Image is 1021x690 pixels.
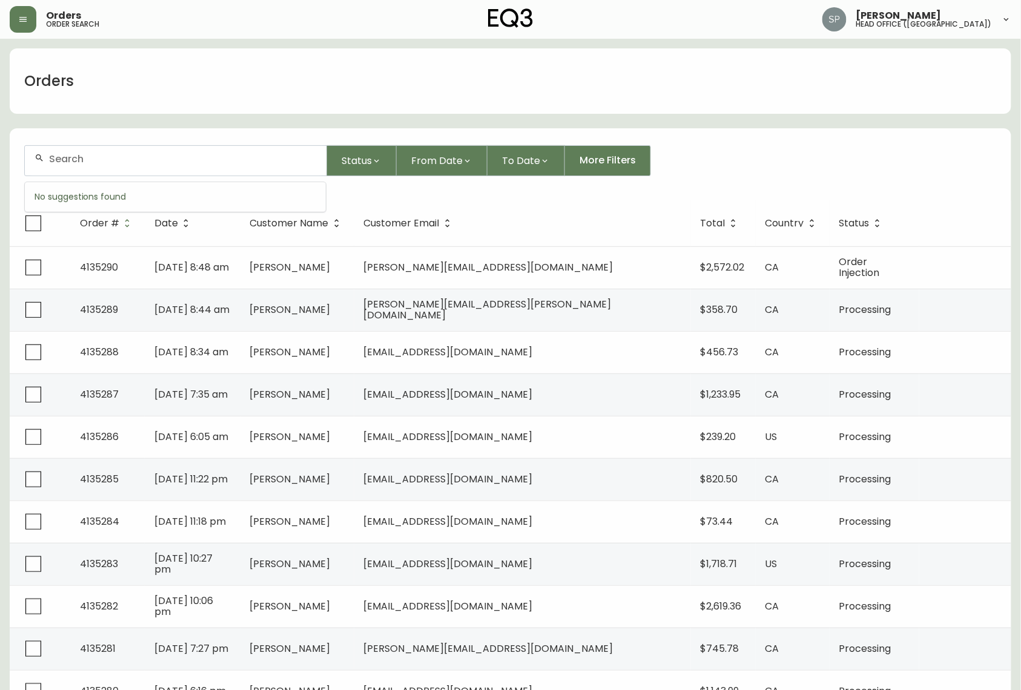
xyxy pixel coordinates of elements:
button: More Filters [565,145,651,176]
span: US [765,557,778,571]
span: $456.73 [701,345,739,359]
span: CA [765,303,779,317]
span: Processing [839,345,891,359]
span: Date [154,220,178,227]
span: 4135283 [80,557,118,571]
span: [DATE] 6:05 am [154,430,228,444]
span: [EMAIL_ADDRESS][DOMAIN_NAME] [364,557,533,571]
span: US [765,430,778,444]
img: 0cb179e7bf3690758a1aaa5f0aafa0b4 [822,7,847,31]
span: 4135288 [80,345,119,359]
span: [DATE] 7:35 am [154,387,228,401]
span: Date [154,218,194,229]
button: From Date [397,145,487,176]
span: $239.20 [701,430,736,444]
span: Total [701,220,725,227]
span: Country [765,218,820,229]
span: [PERSON_NAME] [250,260,331,274]
span: [EMAIL_ADDRESS][DOMAIN_NAME] [364,430,533,444]
span: [DATE] 11:18 pm [154,514,226,528]
span: $820.50 [701,472,738,486]
span: $73.44 [701,514,733,528]
button: To Date [487,145,565,176]
span: [EMAIL_ADDRESS][DOMAIN_NAME] [364,514,533,528]
span: [DATE] 11:22 pm [154,472,228,486]
span: [PERSON_NAME] [250,303,331,317]
span: Processing [839,514,891,528]
span: 4135289 [80,303,118,317]
span: Orders [46,11,81,21]
span: [DATE] 8:44 am [154,303,230,317]
span: [DATE] 10:27 pm [154,551,213,576]
span: [PERSON_NAME] [250,557,331,571]
span: 4135282 [80,599,118,613]
button: Status [327,145,397,176]
span: [PERSON_NAME][EMAIL_ADDRESS][PERSON_NAME][DOMAIN_NAME] [364,297,612,322]
span: [EMAIL_ADDRESS][DOMAIN_NAME] [364,472,533,486]
span: [PERSON_NAME] [250,514,331,528]
span: [PERSON_NAME] [250,642,331,655]
span: Processing [839,557,891,571]
span: More Filters [580,154,636,167]
span: Status [839,220,870,227]
span: 4135285 [80,472,119,486]
span: [PERSON_NAME] [856,11,942,21]
span: Total [701,218,741,229]
span: Order # [80,220,119,227]
span: 4135281 [80,642,116,655]
span: [EMAIL_ADDRESS][DOMAIN_NAME] [364,387,533,401]
span: Processing [839,303,891,317]
span: CA [765,472,779,486]
span: [PERSON_NAME][EMAIL_ADDRESS][DOMAIN_NAME] [364,260,613,274]
span: $1,233.95 [701,387,741,401]
span: Customer Name [250,220,329,227]
span: CA [765,599,779,613]
span: CA [765,514,779,528]
span: $745.78 [701,642,739,655]
span: Processing [839,599,891,613]
h5: head office ([GEOGRAPHIC_DATA]) [856,21,992,28]
span: [PERSON_NAME] [250,430,331,444]
span: $2,619.36 [701,599,742,613]
span: Order # [80,218,135,229]
span: [PERSON_NAME] [250,599,331,613]
span: [PERSON_NAME] [250,472,331,486]
span: Processing [839,430,891,444]
span: Order Injection [839,255,880,280]
span: [DATE] 8:48 am [154,260,229,274]
span: [PERSON_NAME] [250,345,331,359]
span: [DATE] 8:34 am [154,345,228,359]
span: Status [342,153,372,168]
span: Country [765,220,804,227]
span: 4135287 [80,387,119,401]
span: 4135284 [80,514,119,528]
span: [PERSON_NAME][EMAIL_ADDRESS][DOMAIN_NAME] [364,642,613,655]
span: Status [839,218,885,229]
span: $2,572.02 [701,260,745,274]
span: Customer Email [364,220,440,227]
span: Processing [839,387,891,401]
span: [DATE] 7:27 pm [154,642,228,655]
h5: order search [46,21,99,28]
span: 4135286 [80,430,119,444]
span: [EMAIL_ADDRESS][DOMAIN_NAME] [364,599,533,613]
div: No suggestions found [25,182,326,212]
span: From Date [411,153,463,168]
span: CA [765,387,779,401]
span: [DATE] 10:06 pm [154,594,213,619]
span: Customer Name [250,218,345,229]
span: 4135290 [80,260,118,274]
input: Search [49,153,317,165]
span: [EMAIL_ADDRESS][DOMAIN_NAME] [364,345,533,359]
span: $1,718.71 [701,557,738,571]
img: logo [488,8,533,28]
span: CA [765,345,779,359]
span: Customer Email [364,218,455,229]
span: To Date [502,153,540,168]
span: $358.70 [701,303,738,317]
h1: Orders [24,71,74,91]
span: CA [765,260,779,274]
span: CA [765,642,779,655]
span: Processing [839,642,891,655]
span: [PERSON_NAME] [250,387,331,401]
